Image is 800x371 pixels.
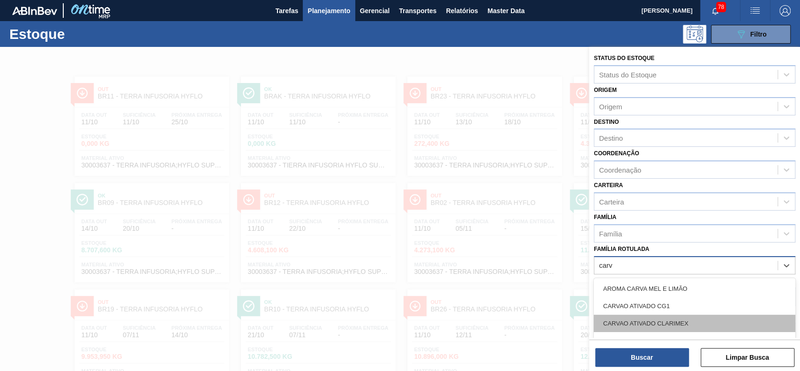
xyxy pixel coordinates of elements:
[594,182,623,189] label: Carteira
[594,150,639,157] label: Coordenação
[779,5,791,16] img: Logout
[594,280,795,297] div: AROMA CARVA MEL E LIMÃO
[360,5,390,16] span: Gerencial
[599,102,622,110] div: Origem
[599,229,622,237] div: Família
[711,25,791,44] button: Filtro
[594,119,619,125] label: Destino
[594,332,795,349] div: CARVAO MINERAL
[594,246,649,252] label: Família Rotulada
[599,166,641,174] div: Coordenação
[12,7,57,15] img: TNhmsLtSVTkK8tSr43FrP2fwEKptu5GPRR3wAAAABJRU5ErkJggg==
[700,4,730,17] button: Notificações
[750,30,767,38] span: Filtro
[594,315,795,332] div: CARVAO ATIVADO CLARIMEX
[594,297,795,315] div: CARVAO ATIVADO CG1
[599,70,657,78] div: Status do Estoque
[594,278,641,284] label: Material ativo
[399,5,436,16] span: Transportes
[599,197,624,205] div: Carteira
[594,87,617,93] label: Origem
[749,5,761,16] img: userActions
[307,5,350,16] span: Planejamento
[594,55,654,61] label: Status do Estoque
[487,5,524,16] span: Master Data
[446,5,478,16] span: Relatórios
[594,214,616,220] label: Família
[683,25,706,44] div: Pogramando: nenhum usuário selecionado
[9,29,147,39] h1: Estoque
[716,2,726,12] span: 78
[276,5,299,16] span: Tarefas
[599,134,623,142] div: Destino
